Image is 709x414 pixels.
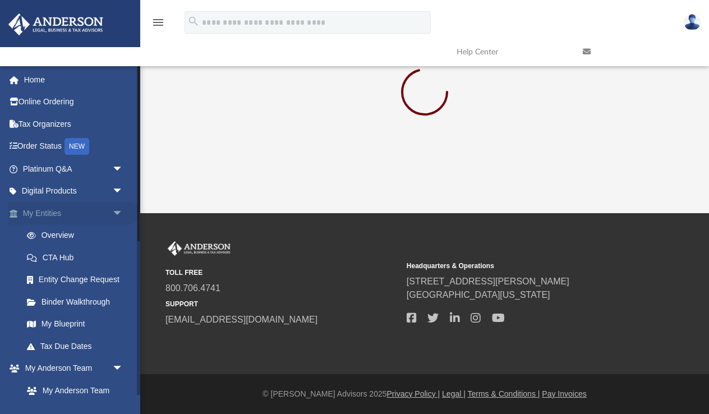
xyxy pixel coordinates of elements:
a: Legal | [442,389,466,398]
img: Anderson Advisors Platinum Portal [5,13,107,35]
span: arrow_drop_down [112,180,135,203]
i: menu [151,16,165,29]
small: Headquarters & Operations [407,261,640,271]
a: [GEOGRAPHIC_DATA][US_STATE] [407,290,550,300]
a: My Anderson Team [16,379,129,402]
small: TOLL FREE [165,268,399,278]
a: Pay Invoices [542,389,586,398]
a: Digital Productsarrow_drop_down [8,180,140,203]
img: Anderson Advisors Platinum Portal [165,241,233,256]
a: Order StatusNEW [8,135,140,158]
a: Binder Walkthrough [16,291,140,313]
a: [EMAIL_ADDRESS][DOMAIN_NAME] [165,315,317,324]
a: CTA Hub [16,246,140,269]
a: [STREET_ADDRESS][PERSON_NAME] [407,277,569,286]
i: search [187,15,200,27]
a: menu [151,21,165,29]
span: arrow_drop_down [112,357,135,380]
a: My Anderson Teamarrow_drop_down [8,357,135,380]
a: Platinum Q&Aarrow_drop_down [8,158,140,180]
a: 800.706.4741 [165,283,220,293]
a: Overview [16,224,140,247]
a: Terms & Conditions | [468,389,540,398]
a: Tax Organizers [8,113,140,135]
a: My Blueprint [16,313,135,335]
img: User Pic [684,14,701,30]
small: SUPPORT [165,299,399,309]
a: Help Center [448,30,574,74]
a: Entity Change Request [16,269,140,291]
a: My Entitiesarrow_drop_down [8,202,140,224]
div: NEW [65,138,89,155]
span: arrow_drop_down [112,202,135,225]
a: Online Ordering [8,91,140,113]
a: Privacy Policy | [387,389,440,398]
span: arrow_drop_down [112,158,135,181]
a: Home [8,68,140,91]
a: Tax Due Dates [16,335,140,357]
div: © [PERSON_NAME] Advisors 2025 [140,388,709,400]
